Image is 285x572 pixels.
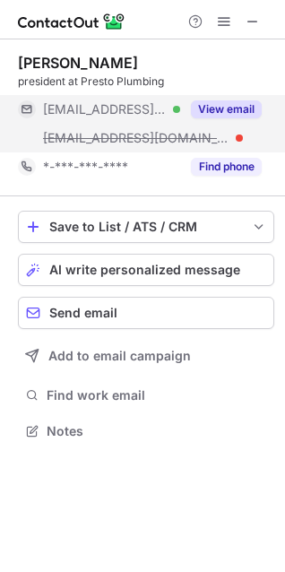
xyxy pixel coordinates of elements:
span: Add to email campaign [48,349,191,363]
div: Save to List / ATS / CRM [49,220,243,234]
button: Send email [18,297,274,329]
div: president at Presto Plumbing [18,74,274,90]
span: Notes [47,423,267,439]
button: Add to email campaign [18,340,274,372]
button: Reveal Button [191,158,262,176]
button: save-profile-one-click [18,211,274,243]
button: Notes [18,419,274,444]
span: Find work email [47,387,267,403]
span: AI write personalized message [49,263,240,277]
span: [EMAIL_ADDRESS][DOMAIN_NAME] [43,101,167,117]
button: Reveal Button [191,100,262,118]
span: [EMAIL_ADDRESS][DOMAIN_NAME] [43,130,229,146]
div: [PERSON_NAME] [18,54,138,72]
span: Send email [49,306,117,320]
img: ContactOut v5.3.10 [18,11,125,32]
button: Find work email [18,383,274,408]
button: AI write personalized message [18,254,274,286]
